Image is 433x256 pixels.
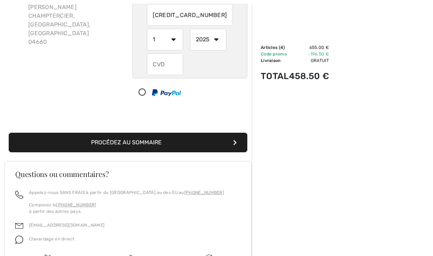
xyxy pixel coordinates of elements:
td: 655.00 € [289,44,329,51]
td: -196.50 € [289,51,329,57]
td: Total [261,64,289,88]
img: chat [15,236,23,244]
img: email [15,222,23,230]
button: Procédez au sommaire [9,133,247,152]
p: Appelez-nous SANS FRAIS à partir du [GEOGRAPHIC_DATA] ou des EU au [29,189,224,196]
a: [PHONE_NUMBER] [56,202,96,207]
td: Livraison [261,57,289,64]
td: Gratuit [289,57,329,64]
p: Composez le à partir des autres pays. [29,202,224,215]
h3: Questions ou commentaires? [15,170,241,178]
a: [PHONE_NUMBER] [184,190,224,195]
input: Numéro de la carte [147,4,232,26]
a: [EMAIL_ADDRESS][DOMAIN_NAME] [29,223,104,228]
td: Code promo [261,51,289,57]
input: CVD [147,53,183,75]
td: Articles ( ) [261,44,289,51]
img: PayPal [152,89,181,96]
img: call [15,191,23,199]
span: Clavardage en direct [29,236,74,241]
td: 458.50 € [289,64,329,88]
span: 4 [280,45,283,50]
